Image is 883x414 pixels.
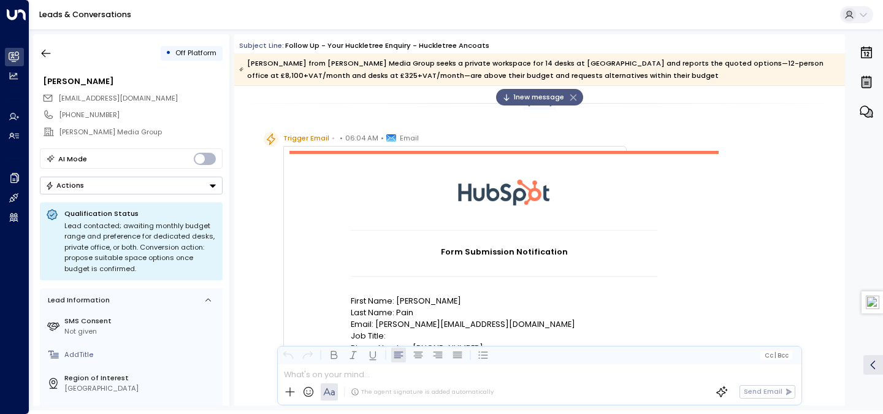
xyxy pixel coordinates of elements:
span: Email [400,132,419,144]
div: Lead contacted; awaiting monthly budget range and preference for dedicated desks, private office,... [64,221,216,275]
h1: Form Submission Notification [351,246,657,258]
div: Not given [64,326,218,337]
p: Last Name: Pain [351,307,657,318]
p: First Name: [PERSON_NAME] [351,295,657,307]
div: [PERSON_NAME] from [PERSON_NAME] Media Group seeks a private workspace for 14 desks at [GEOGRAPHI... [239,57,839,82]
button: Cc|Bcc [760,351,792,360]
p: Qualification Status [64,209,216,218]
label: SMS Consent [64,316,218,326]
div: Button group with a nested menu [40,177,223,194]
button: Actions [40,177,223,194]
div: AI Mode [58,153,87,165]
span: • [340,132,343,144]
label: Region of Interest [64,373,218,383]
a: Leads & Conversations [39,9,131,20]
div: [PERSON_NAME] [43,75,222,87]
div: 1new message [496,89,583,105]
span: • [332,132,335,144]
button: Redo [300,348,315,362]
span: 06:04 AM [345,132,378,144]
div: Lead Information [44,295,110,305]
div: [PERSON_NAME] Media Group [59,127,222,137]
span: [EMAIL_ADDRESS][DOMAIN_NAME] [58,93,178,103]
p: Phone Number:[PHONE_NUMBER] [351,342,657,354]
img: HubSpot [458,154,550,230]
p: Job Title: [351,330,657,342]
div: The agent signature is added automatically [351,388,494,396]
span: Off Platform [175,48,216,58]
button: Undo [281,348,296,362]
span: 1 new message [502,92,564,102]
div: Follow up - Your Huckletree Enquiry - Huckletree Ancoats [285,40,489,51]
span: Trigger Email [283,132,329,144]
div: [PHONE_NUMBER] [59,110,222,120]
div: AddTitle [64,350,218,360]
p: Email: [PERSON_NAME][EMAIL_ADDRESS][DOMAIN_NAME] [351,318,657,330]
span: | [774,352,776,359]
span: • [381,132,384,144]
span: Cc Bcc [765,352,789,359]
div: • [166,44,171,62]
div: Actions [45,181,84,190]
span: megan.pain@joemediagroup.co.uk [58,93,178,104]
span: Subject Line: [239,40,284,50]
div: [GEOGRAPHIC_DATA] [64,383,218,394]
